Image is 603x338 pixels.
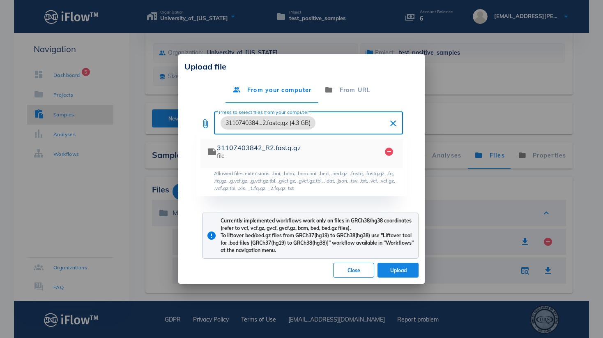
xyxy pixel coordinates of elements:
div: From URL [318,77,377,103]
span: Close [340,267,367,273]
div: Upload file [184,60,419,73]
label: Press to select files from your computer [219,109,309,115]
div: 31107403842_R2.fastq.gz [217,144,375,152]
button: Close [333,263,374,278]
button: prepend icon [200,119,210,129]
div: Allowed files extensions: .bai, .bam, .bam.bai, .bed, .bed.gz, .fastq, .fastq.gz, .fq, .fq.gz, .g... [214,170,403,192]
div: file [217,153,375,160]
i: note [207,147,217,157]
span: 3110740384…2.fastq.gz (4.3 GB) [226,116,311,130]
iframe: Drift Widget Chat Controller [562,297,593,328]
span: Upload [384,267,412,273]
div: Currently implemented workflows work only on files in GRCh38/hg38 coordinates (refer to vcf, vcf.... [221,217,414,254]
div: From your computer [226,77,318,103]
i: remove_circle [384,147,394,157]
button: Upload [377,263,419,278]
button: clear icon [388,118,398,128]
